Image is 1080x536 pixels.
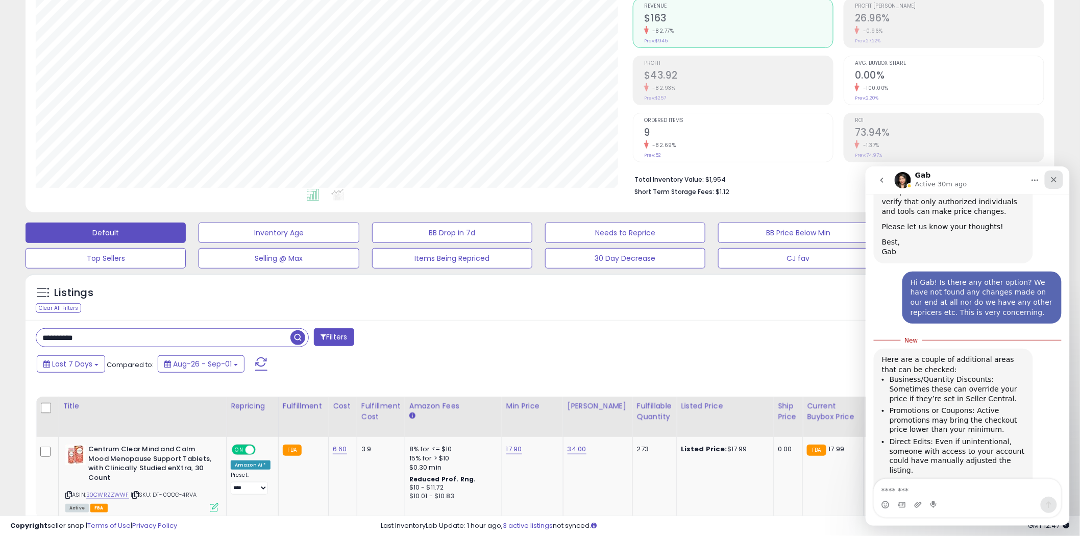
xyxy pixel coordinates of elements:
span: | SKU: DT-0OOG-4RVA [131,491,197,499]
small: Prev: $257 [644,95,666,101]
li: Business/Quantity Discounts: Sometimes these can override your price if they’re set in Seller Cen... [24,208,159,237]
div: $0.30 min [409,463,494,472]
div: Listed Price [681,401,769,411]
small: -82.69% [649,141,676,149]
b: Total Inventory Value: [634,175,704,184]
a: 17.90 [506,444,522,454]
span: ON [233,446,246,454]
h2: $163 [644,12,833,26]
h2: 73.94% [855,127,1044,140]
button: Start recording [65,334,73,343]
button: Needs to Reprice [545,223,705,243]
div: Fulfillment [283,401,324,411]
div: Fulfillment Cost [361,401,401,422]
small: Prev: $945 [644,38,668,44]
div: Fulfillable Quantity [637,401,672,422]
b: Centrum Clear Mind and Calm Mood Menopause Support Tablets, with Clinically Studied enXtra, 30 Count [88,445,212,485]
div: [PERSON_NAME] [568,401,628,411]
span: Last 7 Days [52,359,92,369]
strong: Copyright [10,521,47,530]
button: Default [26,223,186,243]
iframe: Intercom live chat [866,166,1070,526]
div: 3.9 [361,445,397,454]
li: Direct Edits: Even if unintentional, someone with access to your account could have manually adju... [24,271,159,308]
button: Filters [314,328,354,346]
div: Clear All Filters [36,303,81,313]
textarea: Message… [9,313,195,330]
small: -0.96% [860,27,883,35]
span: Ordered Items [644,118,833,124]
button: BB Price Below Min [718,223,878,243]
button: Last 7 Days [37,355,105,373]
div: Min Price [506,401,559,411]
span: Avg. Buybox Share [855,61,1044,66]
button: CJ fav [718,248,878,269]
li: $1,954 [634,173,1037,185]
small: Prev: 2.20% [855,95,878,101]
small: -82.77% [649,27,674,35]
div: 8% for <= $10 [409,445,494,454]
h2: 9 [644,127,833,140]
span: FBA [90,504,108,513]
button: Upload attachment [48,334,57,343]
small: -1.37% [860,141,879,149]
button: Selling @ Max [199,248,359,269]
small: FBA [807,445,826,456]
div: Last InventoryLab Update: 1 hour ago, not synced. [381,521,1070,531]
h2: 0.00% [855,69,1044,83]
a: 34.00 [568,444,586,454]
img: 51RBm7BpFZL._SL40_.jpg [65,445,86,465]
span: 17.99 [829,444,845,454]
button: Send a message… [175,330,191,347]
div: Ship Price [778,401,798,422]
div: 15% for > $10 [409,454,494,463]
b: Reduced Prof. Rng. [409,475,476,483]
h2: $43.92 [644,69,833,83]
small: -82.93% [649,84,676,92]
div: Current Buybox Price [807,401,860,422]
div: 273 [637,445,669,454]
div: seller snap | | [10,521,177,531]
button: Inventory Age [199,223,359,243]
div: Here are a couple of additional areas that can be checked:Business/Quantity Discounts: Sometimes ... [8,182,167,360]
div: $10.01 - $10.83 [409,492,494,501]
span: All listings currently available for purchase on Amazon [65,504,89,513]
b: Listed Price: [681,444,727,454]
div: $10 - $11.72 [409,483,494,492]
button: Top Sellers [26,248,186,269]
div: $17.99 [681,445,766,454]
button: Items Being Repriced [372,248,532,269]
span: Revenue [644,4,833,9]
div: Preset: [231,472,271,495]
small: FBA [283,445,302,456]
a: 6.60 [333,444,347,454]
div: 0.00 [778,445,795,454]
div: Amazon Fees [409,401,498,411]
a: B0CWRZZWWF [86,491,129,499]
a: Terms of Use [87,521,131,530]
div: Repricing [231,401,274,411]
button: BB Drop in 7d [372,223,532,243]
a: 3 active listings [503,521,553,530]
div: Title [63,401,222,411]
h2: 26.96% [855,12,1044,26]
li: Promotions or Coupons: Active promotions may bring the checkout price lower than your minimum. [24,239,159,268]
h5: Listings [54,286,93,300]
small: Prev: 74.97% [855,152,882,158]
small: Prev: 27.22% [855,38,880,44]
div: Cost [333,401,353,411]
span: $1.12 [716,187,729,197]
span: ROI [855,118,1044,124]
div: Here are a couple of additional areas that can be checked: [16,188,159,208]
